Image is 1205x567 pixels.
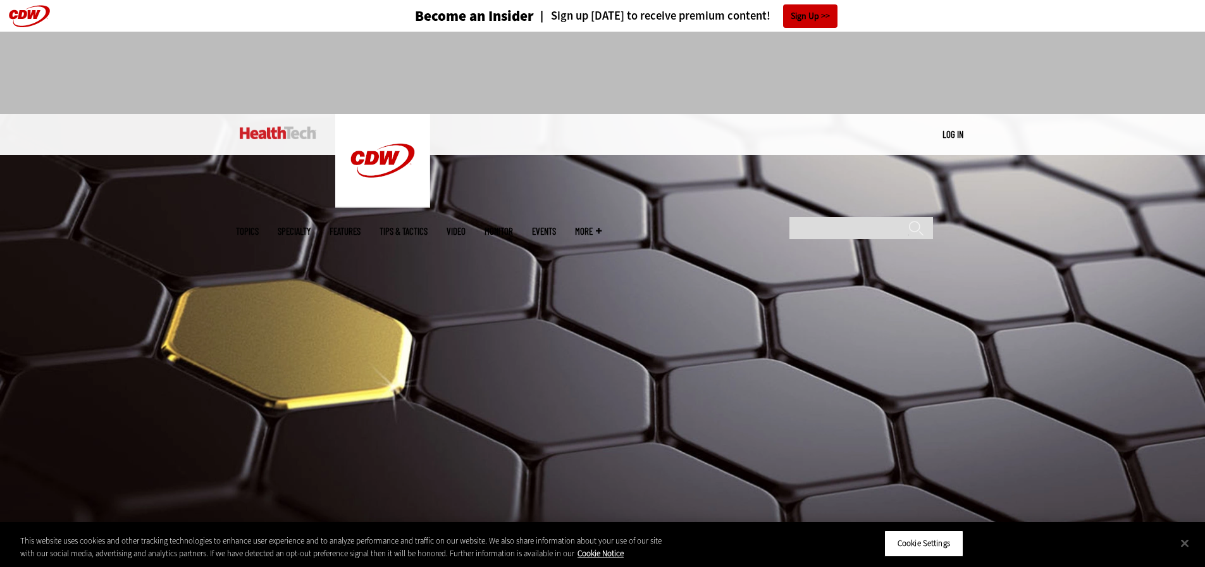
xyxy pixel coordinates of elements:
a: More information about your privacy [578,548,624,559]
span: More [575,227,602,236]
a: MonITor [485,227,513,236]
a: Log in [942,128,963,140]
button: Cookie Settings [884,530,963,557]
a: Sign up [DATE] to receive premium content! [534,10,770,22]
a: Sign Up [783,4,837,28]
a: Tips & Tactics [380,227,428,236]
div: This website uses cookies and other tracking technologies to enhance user experience and to analy... [20,535,663,559]
a: Video [447,227,466,236]
span: Topics [236,227,259,236]
a: Become an Insider [368,9,534,23]
img: Home [335,114,430,208]
a: Events [532,227,556,236]
iframe: advertisement [373,44,833,101]
a: CDW [335,197,430,211]
div: User menu [942,128,963,141]
h3: Become an Insider [415,9,534,23]
a: Features [330,227,361,236]
span: Specialty [278,227,311,236]
button: Close [1171,529,1199,557]
img: Home [240,127,316,139]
